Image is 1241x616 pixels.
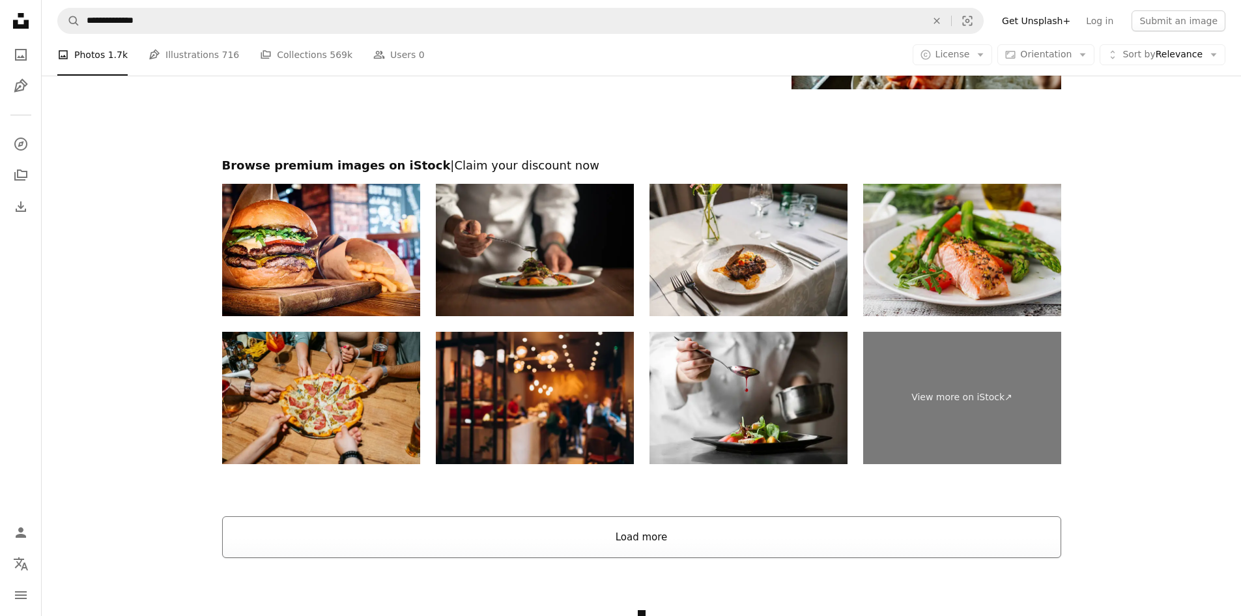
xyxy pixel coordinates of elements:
[149,34,239,76] a: Illustrations 716
[450,158,599,172] span: | Claim your discount now
[373,34,425,76] a: Users 0
[1020,49,1072,59] span: Orientation
[8,162,34,188] a: Collections
[8,131,34,157] a: Explore
[1100,44,1225,65] button: Sort byRelevance
[57,8,984,34] form: Find visuals sitewide
[436,184,634,316] img: A male chef pouring sauce on meal
[649,332,848,464] img: last straw
[8,8,34,37] a: Home — Unsplash
[222,332,420,464] img: Six Young People Taking A Slice Of Pizza In A Pub
[419,48,425,62] span: 0
[222,158,1061,173] h2: Browse premium images on iStock
[649,184,848,316] img: Fancy dinner setting
[58,8,80,33] button: Search Unsplash
[935,49,970,59] span: License
[260,34,352,76] a: Collections 569k
[222,184,420,316] img: burger
[913,44,993,65] button: License
[8,73,34,99] a: Illustrations
[330,48,352,62] span: 569k
[863,184,1061,316] img: Baked salmon garnished with asparagus and tomatoes with herbs
[8,551,34,577] button: Language
[1122,48,1203,61] span: Relevance
[863,332,1061,464] a: View more on iStock↗
[436,332,634,464] img: Abstract blur defocus coffee shop cafe or restaurant interior background. Blurred cafe restaurant...
[222,516,1061,558] button: Load more
[997,44,1094,65] button: Orientation
[952,8,983,33] button: Visual search
[222,48,240,62] span: 716
[8,582,34,608] button: Menu
[8,42,34,68] a: Photos
[994,10,1078,31] a: Get Unsplash+
[922,8,951,33] button: Clear
[1122,49,1155,59] span: Sort by
[8,520,34,546] a: Log in / Sign up
[8,194,34,220] a: Download History
[1132,10,1225,31] button: Submit an image
[1078,10,1121,31] a: Log in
